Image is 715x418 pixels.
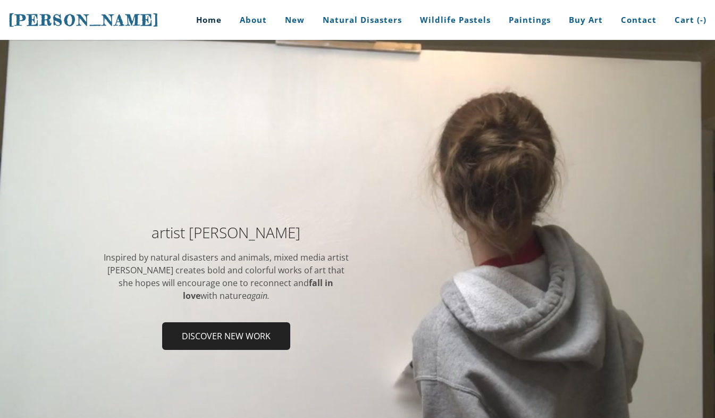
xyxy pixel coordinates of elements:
a: [PERSON_NAME] [9,10,159,30]
span: - [700,14,703,25]
div: Inspired by natural disasters and animals, mixed media artist [PERSON_NAME] ​creates bold and col... [103,251,350,302]
em: again. [247,290,270,302]
a: Discover new work [162,322,290,350]
span: [PERSON_NAME] [9,11,159,29]
h2: artist [PERSON_NAME] [103,225,350,240]
span: Discover new work [163,323,289,349]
